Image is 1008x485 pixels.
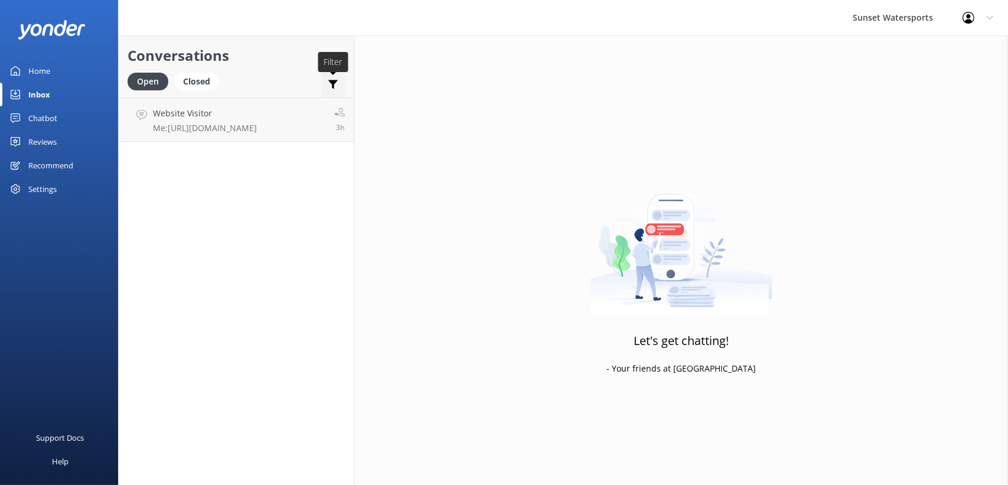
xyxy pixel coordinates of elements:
div: Chatbot [28,106,57,130]
div: Reviews [28,130,57,154]
h3: Let's get chatting! [634,331,729,350]
div: Home [28,59,50,83]
div: Settings [28,177,57,201]
div: Closed [174,73,219,90]
h2: Conversations [128,44,345,67]
p: Me: [URL][DOMAIN_NAME] [153,123,257,134]
div: Inbox [28,83,50,106]
a: Open [128,74,174,87]
a: Website VisitorMe:[URL][DOMAIN_NAME]3h [119,97,354,142]
img: yonder-white-logo.png [18,20,86,40]
p: - Your friends at [GEOGRAPHIC_DATA] [606,362,756,375]
h4: Website Visitor [153,107,257,120]
div: Recommend [28,154,73,177]
div: Open [128,73,168,90]
div: Support Docs [37,426,84,450]
span: Sep 16 2025 09:32am (UTC -05:00) America/Cancun [336,122,345,132]
a: Closed [174,74,225,87]
div: Help [52,450,68,473]
img: artwork of a man stealing a conversation from at giant smartphone [590,169,772,317]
